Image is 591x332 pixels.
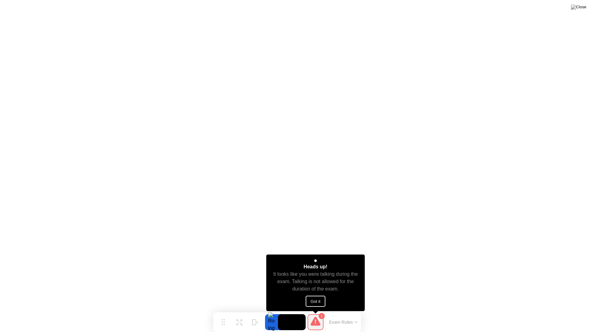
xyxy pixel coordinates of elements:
div: It looks like you were talking during the exam. Talking is not allowed for the duration of the exam. [272,271,360,293]
div: Heads up! [304,263,327,271]
button: Exam Rules [327,319,360,325]
button: Got it [306,296,325,307]
img: Close [571,5,586,10]
div: 1 [319,313,325,319]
